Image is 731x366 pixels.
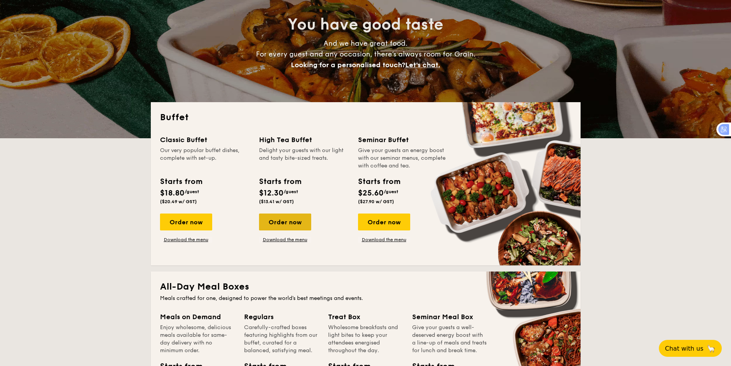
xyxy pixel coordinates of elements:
[160,311,235,322] div: Meals on Demand
[244,324,319,354] div: Carefully-crafted boxes featuring highlights from our buffet, curated for a balanced, satisfying ...
[185,189,199,194] span: /guest
[358,189,384,198] span: $25.60
[412,311,487,322] div: Seminar Meal Box
[259,134,349,145] div: High Tea Buffet
[412,324,487,354] div: Give your guests a well-deserved energy boost with a line-up of meals and treats for lunch and br...
[160,237,212,243] a: Download the menu
[328,324,403,354] div: Wholesome breakfasts and light bites to keep your attendees energised throughout the day.
[160,134,250,145] div: Classic Buffet
[259,189,284,198] span: $12.30
[160,111,571,124] h2: Buffet
[358,147,448,170] div: Give your guests an energy boost with our seminar menus, complete with coffee and tea.
[358,134,448,145] div: Seminar Buffet
[160,176,202,187] div: Starts from
[160,295,571,302] div: Meals crafted for one, designed to power the world's best meetings and events.
[358,237,410,243] a: Download the menu
[405,61,440,69] span: Let's chat.
[259,176,301,187] div: Starts from
[358,199,394,204] span: ($27.90 w/ GST)
[384,189,398,194] span: /guest
[259,237,311,243] a: Download the menu
[160,199,197,204] span: ($20.49 w/ GST)
[244,311,319,322] div: Regulars
[160,189,185,198] span: $18.80
[256,39,475,69] span: And we have great food. For every guest and any occasion, there’s always room for Grain.
[665,345,703,352] span: Chat with us
[288,15,443,34] span: You have good taste
[358,214,410,230] div: Order now
[328,311,403,322] div: Treat Box
[659,340,722,357] button: Chat with us🦙
[160,147,250,170] div: Our very popular buffet dishes, complete with set-up.
[259,214,311,230] div: Order now
[358,176,400,187] div: Starts from
[160,281,571,293] h2: All-Day Meal Boxes
[284,189,298,194] span: /guest
[160,214,212,230] div: Order now
[259,147,349,170] div: Delight your guests with our light and tasty bite-sized treats.
[160,324,235,354] div: Enjoy wholesome, delicious meals available for same-day delivery with no minimum order.
[706,344,716,353] span: 🦙
[259,199,294,204] span: ($13.41 w/ GST)
[291,61,405,69] span: Looking for a personalised touch?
